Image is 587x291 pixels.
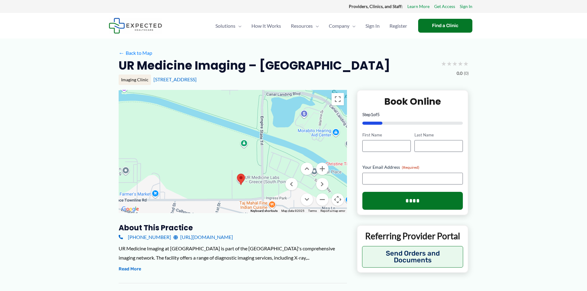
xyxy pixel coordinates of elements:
p: Referring Provider Portal [362,230,463,241]
a: Sign In [361,15,385,37]
span: Company [329,15,349,37]
span: (Required) [402,165,419,170]
button: Send Orders and Documents [362,246,463,268]
label: Your Email Address [362,164,463,170]
button: Toggle fullscreen view [332,93,344,105]
a: CompanyMenu Toggle [324,15,361,37]
a: SolutionsMenu Toggle [210,15,247,37]
button: Zoom out [316,193,328,206]
span: Menu Toggle [349,15,356,37]
span: (0) [464,69,469,77]
button: Zoom in [316,163,328,175]
button: Move left [285,178,298,190]
button: Move up [301,163,313,175]
label: Last Name [414,132,463,138]
a: ResourcesMenu Toggle [286,15,324,37]
span: ← [119,50,124,56]
a: Register [385,15,412,37]
button: Map camera controls [332,193,344,206]
a: Get Access [434,2,455,10]
img: Google [120,205,141,213]
div: UR Medicine Imaging at [GEOGRAPHIC_DATA] is part of the [GEOGRAPHIC_DATA]'s comprehensive imaging... [119,244,347,262]
span: Menu Toggle [235,15,242,37]
span: ★ [441,58,446,69]
div: Imaging Clinic [119,75,151,85]
span: ★ [458,58,463,69]
span: Map data ©2025 [281,209,304,212]
span: Resources [291,15,313,37]
label: First Name [362,132,411,138]
span: Register [389,15,407,37]
button: Keyboard shortcuts [251,209,278,213]
span: 1 [371,112,373,117]
h2: UR Medicine Imaging – [GEOGRAPHIC_DATA] [119,58,390,73]
a: ←Back to Map [119,48,152,58]
span: How It Works [251,15,281,37]
span: Menu Toggle [313,15,319,37]
span: ★ [463,58,469,69]
button: Read More [119,265,141,273]
a: Sign In [460,2,472,10]
span: Sign In [365,15,380,37]
span: ★ [446,58,452,69]
nav: Primary Site Navigation [210,15,412,37]
span: Solutions [215,15,235,37]
a: Report a map error [320,209,345,212]
a: How It Works [247,15,286,37]
h3: About this practice [119,223,347,232]
button: Move right [316,178,328,190]
span: 0.0 [457,69,463,77]
a: [STREET_ADDRESS] [153,76,197,82]
a: Learn More [407,2,430,10]
h2: Book Online [362,95,463,107]
img: Expected Healthcare Logo - side, dark font, small [109,18,162,34]
a: [URL][DOMAIN_NAME] [173,232,233,242]
p: Step of [362,112,463,117]
a: [PHONE_NUMBER] [119,232,171,242]
strong: Providers, Clinics, and Staff: [349,4,403,9]
a: Find a Clinic [418,19,472,33]
a: Terms (opens in new tab) [308,209,317,212]
button: Move down [301,193,313,206]
span: 5 [377,112,380,117]
span: ★ [452,58,458,69]
a: Open this area in Google Maps (opens a new window) [120,205,141,213]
